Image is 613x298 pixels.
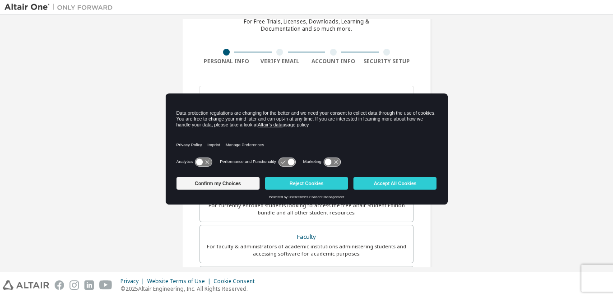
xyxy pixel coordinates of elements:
img: facebook.svg [55,280,64,290]
p: © 2025 Altair Engineering, Inc. All Rights Reserved. [121,285,260,293]
img: linkedin.svg [84,280,94,290]
img: instagram.svg [70,280,79,290]
div: Website Terms of Use [147,278,214,285]
div: Verify Email [253,58,307,65]
div: For currently enrolled students looking to access the free Altair Student Edition bundle and all ... [205,202,408,216]
div: Account Info [306,58,360,65]
div: For Free Trials, Licenses, Downloads, Learning & Documentation and so much more. [244,18,369,33]
div: Cookie Consent [214,278,260,285]
img: youtube.svg [99,280,112,290]
div: Personal Info [200,58,253,65]
div: For faculty & administrators of academic institutions administering students and accessing softwa... [205,243,408,257]
div: Faculty [205,231,408,243]
img: altair_logo.svg [3,280,49,290]
img: Altair One [5,3,117,12]
div: Privacy [121,278,147,285]
div: Security Setup [360,58,414,65]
